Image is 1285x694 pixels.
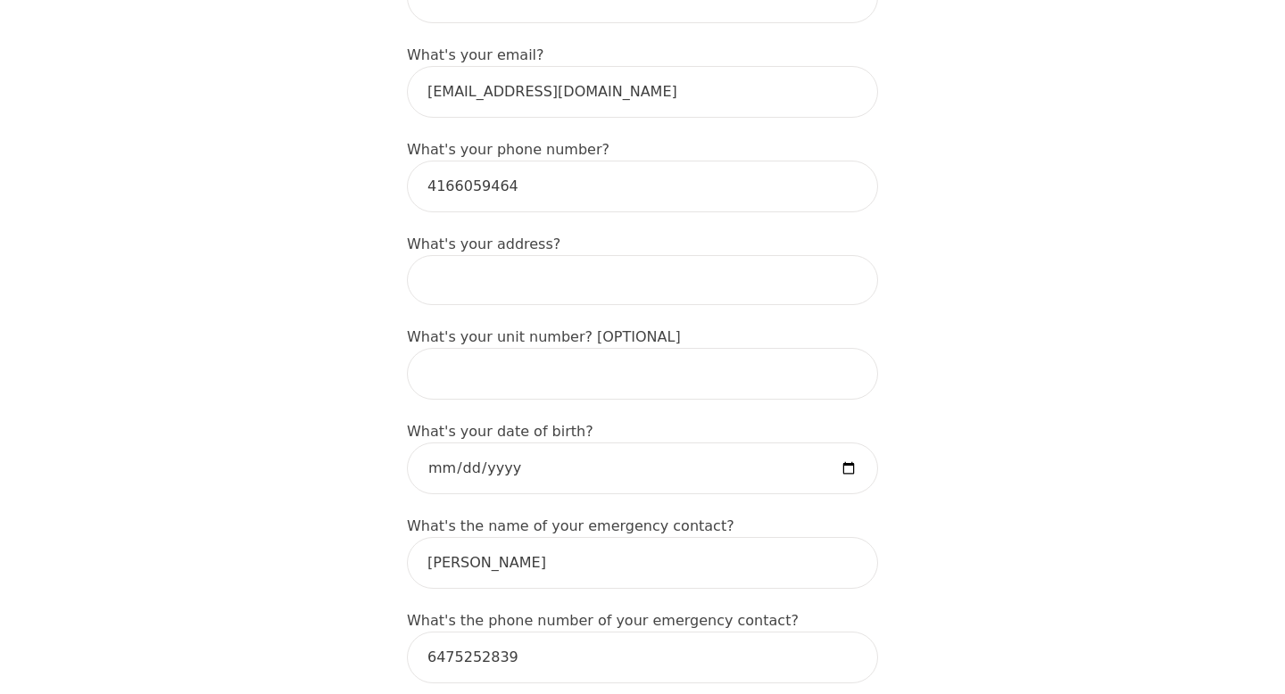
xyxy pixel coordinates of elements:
label: What's your unit number? [OPTIONAL] [407,328,681,345]
input: Date of Birth [407,442,878,494]
label: What's the name of your emergency contact? [407,517,734,534]
label: What's the phone number of your emergency contact? [407,612,799,629]
label: What's your date of birth? [407,423,593,440]
label: What's your email? [407,46,544,63]
label: What's your address? [407,235,560,252]
label: What's your phone number? [407,141,609,158]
